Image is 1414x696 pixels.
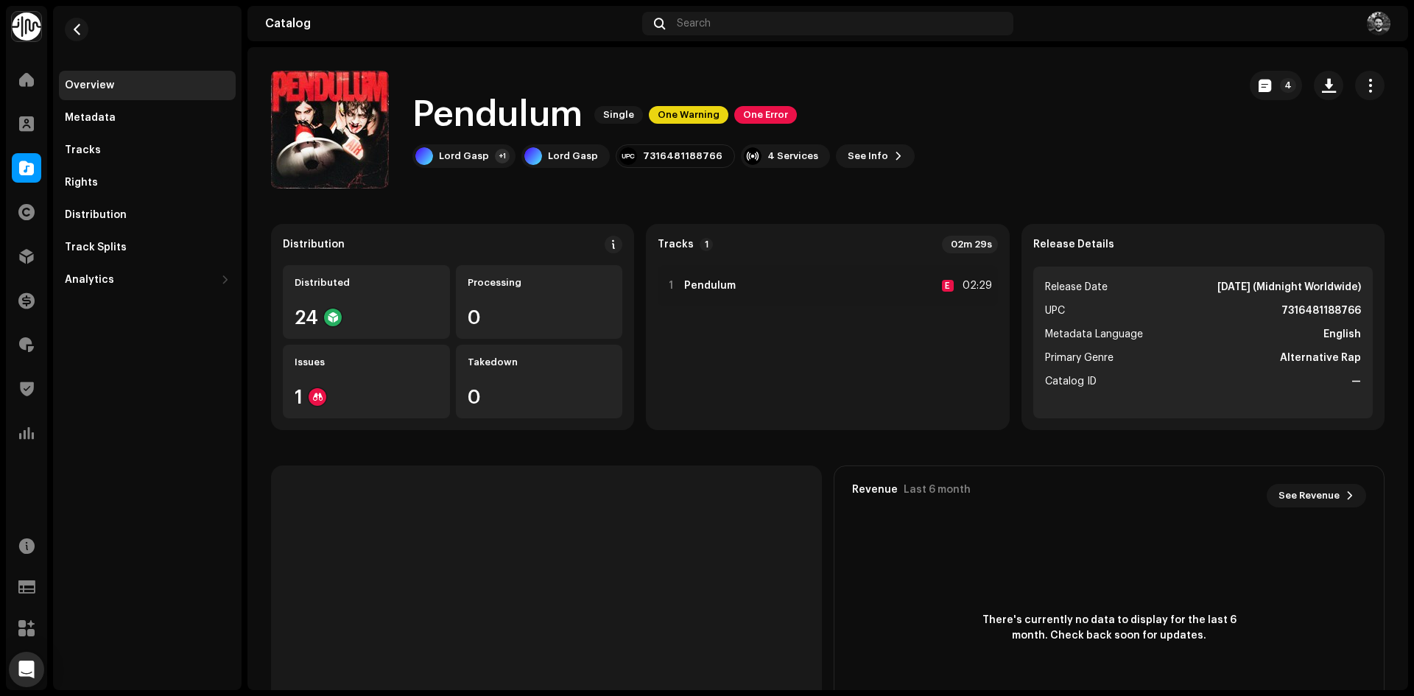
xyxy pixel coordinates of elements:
[1250,71,1302,100] button: 4
[65,80,114,91] div: Overview
[59,233,236,262] re-m-nav-item: Track Splits
[468,356,611,368] div: Takedown
[548,150,598,162] div: Lord Gasp
[439,150,489,162] div: Lord Gasp
[1033,239,1114,250] strong: Release Details
[960,277,992,295] div: 02:29
[1278,481,1340,510] span: See Revenue
[1280,349,1361,367] strong: Alternative Rap
[1351,373,1361,390] strong: —
[412,91,583,138] h1: Pendulum
[65,177,98,189] div: Rights
[65,144,101,156] div: Tracks
[1045,373,1097,390] span: Catalog ID
[295,277,438,289] div: Distributed
[684,280,736,292] strong: Pendulum
[495,149,510,164] div: +1
[677,18,711,29] span: Search
[942,236,998,253] div: 02m 29s
[1045,278,1108,296] span: Release Date
[643,150,722,162] div: 7316481188766
[283,239,345,250] div: Distribution
[265,18,636,29] div: Catalog
[59,265,236,295] re-m-nav-dropdown: Analytics
[59,200,236,230] re-m-nav-item: Distribution
[977,613,1242,644] span: There's currently no data to display for the last 6 month. Check back soon for updates.
[1217,278,1361,296] strong: [DATE] (Midnight Worldwide)
[942,280,954,292] div: E
[9,652,44,687] div: Open Intercom Messenger
[59,136,236,165] re-m-nav-item: Tracks
[700,238,713,251] p-badge: 1
[65,209,127,221] div: Distribution
[65,112,116,124] div: Metadata
[767,150,818,162] div: 4 Services
[848,141,888,171] span: See Info
[658,239,694,250] strong: Tracks
[1045,349,1114,367] span: Primary Genre
[904,484,971,496] div: Last 6 month
[1280,78,1296,93] p-badge: 4
[1045,302,1065,320] span: UPC
[594,106,643,124] span: Single
[12,12,41,41] img: 0f74c21f-6d1c-4dbc-9196-dbddad53419e
[295,356,438,368] div: Issues
[1323,326,1361,343] strong: English
[836,144,915,168] button: See Info
[468,277,611,289] div: Processing
[852,484,898,496] div: Revenue
[649,106,728,124] span: One Warning
[734,106,797,124] span: One Error
[59,168,236,197] re-m-nav-item: Rights
[1045,326,1143,343] span: Metadata Language
[59,103,236,133] re-m-nav-item: Metadata
[65,242,127,253] div: Track Splits
[1281,302,1361,320] strong: 7316481188766
[65,274,114,286] div: Analytics
[1267,484,1366,507] button: See Revenue
[1367,12,1390,35] img: 8f0a1b11-7d8f-4593-a589-2eb09cc2b231
[59,71,236,100] re-m-nav-item: Overview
